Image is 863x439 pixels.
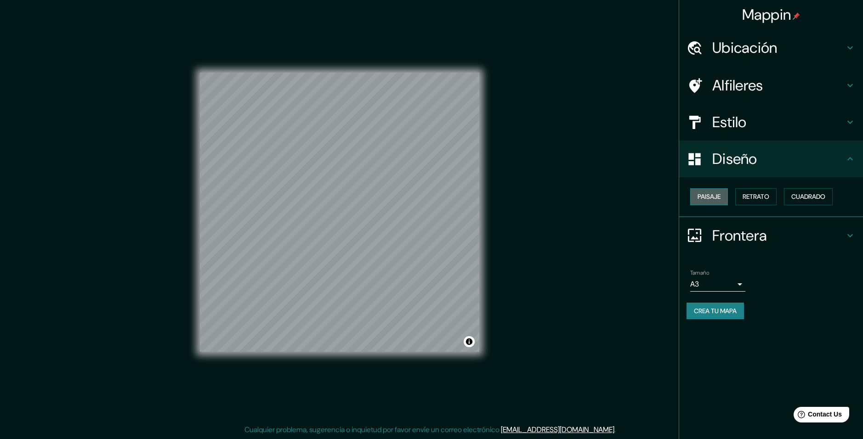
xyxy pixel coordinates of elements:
[679,217,863,254] div: Frontera
[617,424,619,435] div: .
[735,188,777,205] button: Retrato
[690,188,728,205] button: Paisaje
[687,303,744,320] button: Crea tu mapa
[793,12,800,20] img: pin-icon.png
[244,424,616,435] p: Cualquier problema, sugerencia o inquietud por favor envíe un correo electrónico .
[690,277,745,292] div: A3
[712,226,845,245] h4: Frontera
[712,150,845,168] h4: Diseño
[712,76,845,95] h4: Alfileres
[690,269,709,276] label: Tamaño
[501,425,614,434] a: [EMAIL_ADDRESS][DOMAIN_NAME]
[464,336,475,347] button: Toggle attribution
[679,29,863,66] div: Ubicación
[616,424,617,435] div: .
[742,6,801,24] h4: Mappin
[679,141,863,177] div: Diseño
[679,67,863,104] div: Alfileres
[712,39,845,57] h4: Ubicación
[784,188,833,205] button: Cuadrado
[712,113,845,131] h4: Estilo
[781,403,853,429] iframe: Help widget launcher
[200,73,479,352] canvas: Map
[679,104,863,141] div: Estilo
